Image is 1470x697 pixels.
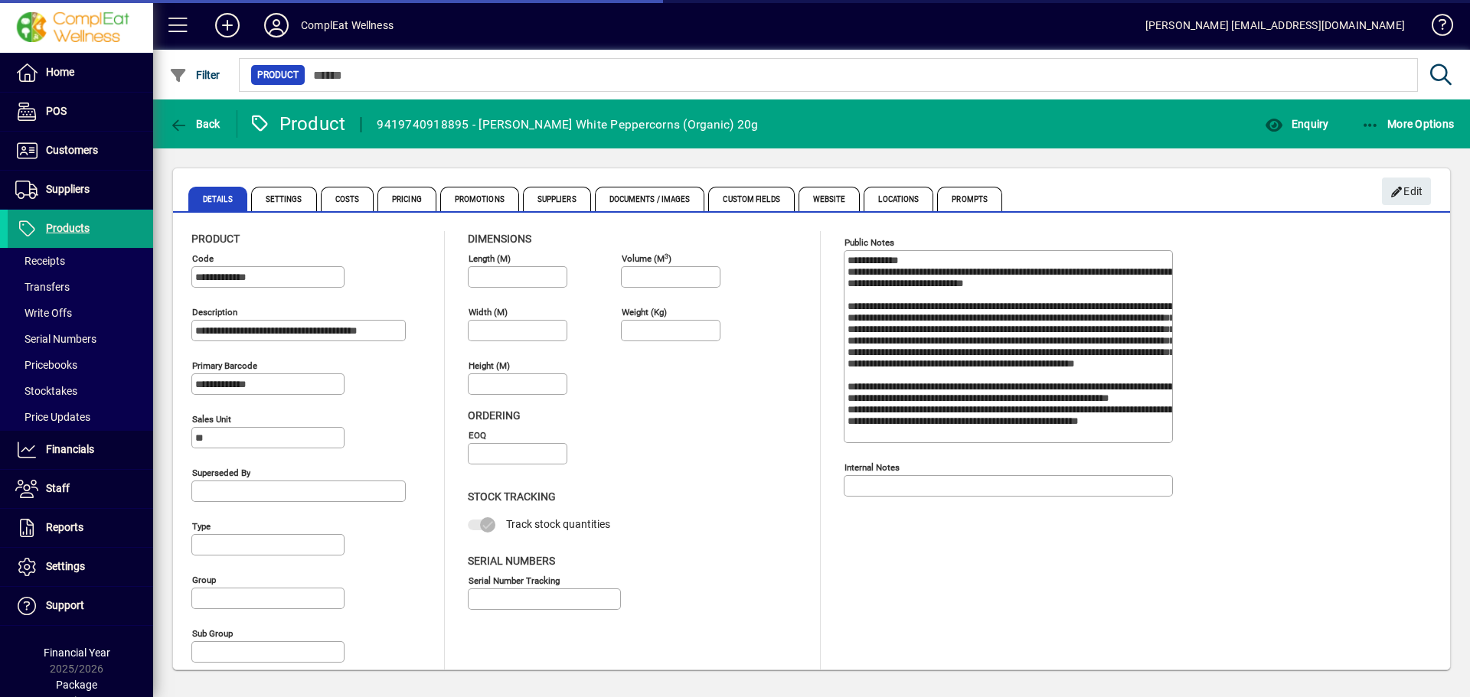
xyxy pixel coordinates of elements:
span: Settings [46,560,85,572]
span: Filter [169,69,220,81]
span: Transfers [15,281,70,293]
mat-label: Sales unit [192,414,231,425]
button: More Options [1357,110,1459,138]
span: Receipts [15,255,65,267]
button: Add [203,11,252,39]
span: Promotions [440,187,519,211]
div: 9419740918895 - [PERSON_NAME] White Peppercorns (Organic) 20g [377,112,758,137]
span: Reports [46,521,83,533]
span: Write Offs [15,307,72,319]
div: ComplEat Wellness [301,13,394,37]
span: Product [191,233,240,245]
div: Product [249,112,346,136]
a: POS [8,93,153,131]
a: Support [8,587,153,625]
mat-label: Width (m) [469,307,508,318]
mat-label: Volume (m ) [622,253,671,264]
a: Customers [8,132,153,170]
span: More Options [1361,118,1455,130]
mat-label: Primary barcode [192,360,257,371]
span: Custom Fields [708,187,794,211]
mat-label: Sub group [192,628,233,639]
button: Back [165,110,224,138]
span: Website [799,187,861,211]
span: Package [56,679,97,691]
mat-label: Code [192,253,214,264]
app-page-header-button: Back [153,110,237,138]
span: Edit [1390,179,1423,204]
span: Pricing [377,187,436,211]
mat-label: Height (m) [469,360,510,371]
mat-label: Type [192,521,211,532]
mat-label: Description [192,307,237,318]
mat-label: Length (m) [469,253,511,264]
span: Product [257,67,299,83]
span: Financial Year [44,647,110,659]
span: Settings [251,187,317,211]
a: Serial Numbers [8,326,153,352]
a: Price Updates [8,404,153,430]
a: Stocktakes [8,378,153,404]
span: Stock Tracking [468,490,556,503]
span: Locations [864,187,933,211]
mat-label: Serial Number tracking [469,575,560,585]
span: Suppliers [523,187,591,211]
mat-label: Internal Notes [844,462,900,473]
span: Track stock quantities [506,518,610,530]
button: Profile [252,11,301,39]
div: [PERSON_NAME] [EMAIL_ADDRESS][DOMAIN_NAME] [1145,13,1405,37]
mat-label: Superseded by [192,467,250,478]
span: Ordering [468,409,521,422]
a: Pricebooks [8,352,153,378]
span: Details [188,187,247,211]
span: Documents / Images [595,187,705,211]
a: Home [8,54,153,92]
button: Edit [1382,178,1431,205]
span: Enquiry [1265,118,1328,130]
span: Dimensions [468,233,531,245]
span: Serial Numbers [15,333,96,345]
a: Reports [8,509,153,547]
span: Financials [46,443,94,455]
a: Transfers [8,274,153,300]
span: Prompts [937,187,1002,211]
mat-label: Group [192,575,216,585]
a: Knowledge Base [1420,3,1451,53]
span: Back [169,118,220,130]
a: Write Offs [8,300,153,326]
span: Serial Numbers [468,555,555,567]
span: Stocktakes [15,385,77,397]
span: POS [46,105,67,117]
a: Settings [8,548,153,586]
span: Products [46,222,90,234]
a: Suppliers [8,171,153,209]
button: Filter [165,61,224,89]
a: Financials [8,431,153,469]
span: Price Updates [15,411,90,423]
button: Enquiry [1261,110,1332,138]
mat-label: EOQ [469,430,486,441]
span: Pricebooks [15,359,77,371]
a: Staff [8,470,153,508]
span: Support [46,599,84,611]
sup: 3 [665,252,668,259]
mat-label: Weight (Kg) [622,307,667,318]
span: Home [46,66,74,78]
span: Suppliers [46,183,90,195]
a: Receipts [8,248,153,274]
span: Costs [321,187,374,211]
mat-label: Public Notes [844,237,894,248]
span: Staff [46,482,70,494]
span: Customers [46,144,98,156]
